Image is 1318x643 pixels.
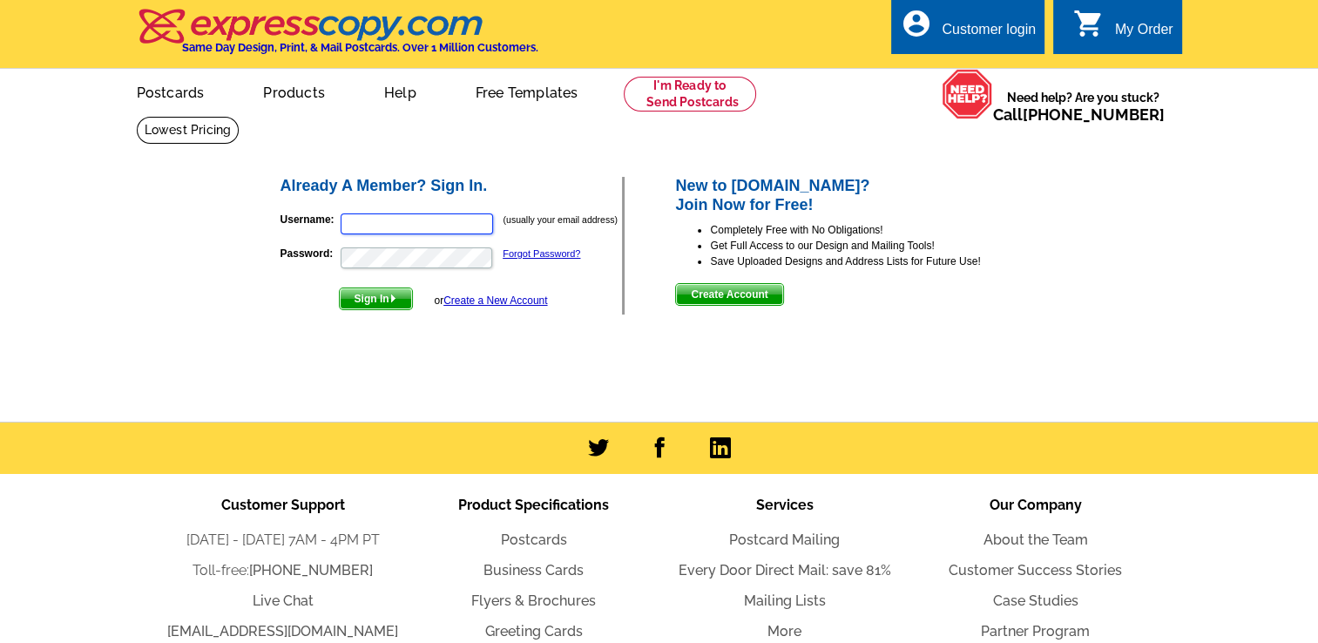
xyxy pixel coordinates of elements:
a: Live Chat [253,592,314,609]
span: Services [756,497,814,513]
button: Sign In [339,288,413,310]
img: button-next-arrow-white.png [389,294,397,302]
li: Get Full Access to our Design and Mailing Tools! [710,238,1040,254]
a: More [767,623,801,640]
li: [DATE] - [DATE] 7AM - 4PM PT [158,530,409,551]
i: account_circle [900,8,931,39]
h2: New to [DOMAIN_NAME]? Join Now for Free! [675,177,1040,214]
a: Customer Success Stories [949,562,1122,579]
label: Username: [280,212,339,227]
h2: Already A Member? Sign In. [280,177,623,196]
img: help [942,69,993,119]
i: shopping_cart [1073,8,1105,39]
a: Postcard Mailing [729,531,840,548]
a: Partner Program [981,623,1090,640]
a: shopping_cart My Order [1073,19,1173,41]
small: (usually your email address) [504,214,618,225]
h4: Same Day Design, Print, & Mail Postcards. Over 1 Million Customers. [182,41,538,54]
span: Customer Support [221,497,345,513]
label: Password: [280,246,339,261]
a: Same Day Design, Print, & Mail Postcards. Over 1 Million Customers. [137,21,538,54]
a: [PHONE_NUMBER] [1023,105,1165,124]
a: Flyers & Brochures [471,592,596,609]
li: Toll-free: [158,560,409,581]
a: Free Templates [448,71,606,112]
span: Need help? Are you stuck? [993,89,1173,124]
a: Business Cards [483,562,584,579]
a: Postcards [501,531,567,548]
span: Sign In [340,288,412,309]
a: account_circle Customer login [900,19,1036,41]
div: or [434,293,547,308]
a: Postcards [109,71,233,112]
span: Our Company [990,497,1082,513]
a: Create a New Account [443,294,547,307]
span: Product Specifications [458,497,609,513]
a: [EMAIL_ADDRESS][DOMAIN_NAME] [167,623,398,640]
a: Help [356,71,444,112]
span: Call [993,105,1165,124]
a: Greeting Cards [485,623,583,640]
a: Forgot Password? [503,248,580,259]
a: About the Team [983,531,1088,548]
div: Customer login [942,22,1036,46]
li: Save Uploaded Designs and Address Lists for Future Use! [710,254,1040,269]
a: Case Studies [993,592,1078,609]
a: Products [235,71,353,112]
div: My Order [1115,22,1173,46]
button: Create Account [675,283,783,306]
span: Create Account [676,284,782,305]
a: Every Door Direct Mail: save 81% [679,562,891,579]
li: Completely Free with No Obligations! [710,222,1040,238]
a: Mailing Lists [744,592,826,609]
a: [PHONE_NUMBER] [249,562,373,579]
